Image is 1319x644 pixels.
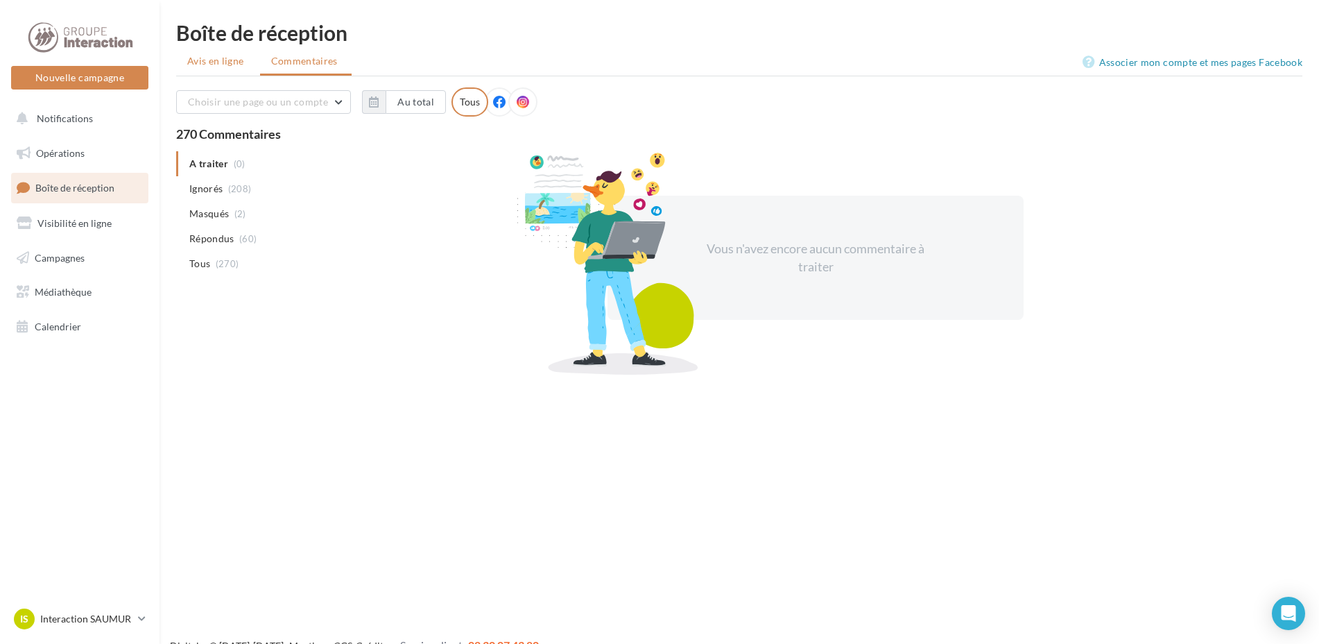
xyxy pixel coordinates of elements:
a: Calendrier [8,312,151,341]
div: Vous n'avez encore aucun commentaire à traiter [696,240,935,276]
span: Visibilité en ligne [37,217,112,229]
a: Associer mon compte et mes pages Facebook [1083,54,1302,71]
span: IS [20,612,28,626]
span: Médiathèque [35,286,92,298]
a: Opérations [8,139,151,168]
span: Campagnes [35,251,85,263]
div: Open Intercom Messenger [1272,597,1305,630]
div: Boîte de réception [176,22,1302,43]
a: Boîte de réception [8,173,151,203]
span: (270) [216,258,239,269]
button: Notifications [8,104,146,133]
a: IS Interaction SAUMUR [11,606,148,632]
button: Choisir une page ou un compte [176,90,351,114]
span: Masqués [189,207,229,221]
span: Notifications [37,112,93,124]
a: Campagnes [8,244,151,273]
p: Interaction SAUMUR [40,612,132,626]
span: Calendrier [35,321,81,332]
div: 270 Commentaires [176,128,1302,140]
span: (2) [234,208,246,219]
button: Au total [362,90,446,114]
span: (208) [228,183,252,194]
a: Visibilité en ligne [8,209,151,238]
span: Boîte de réception [35,182,114,194]
span: (60) [239,233,257,244]
span: Avis en ligne [187,54,244,68]
button: Nouvelle campagne [11,66,148,90]
span: Tous [189,257,210,271]
div: Tous [451,87,488,117]
button: Au total [386,90,446,114]
span: Choisir une page ou un compte [188,96,328,108]
a: Médiathèque [8,278,151,307]
span: Opérations [36,147,85,159]
span: Ignorés [189,182,223,196]
span: Répondus [189,232,234,246]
